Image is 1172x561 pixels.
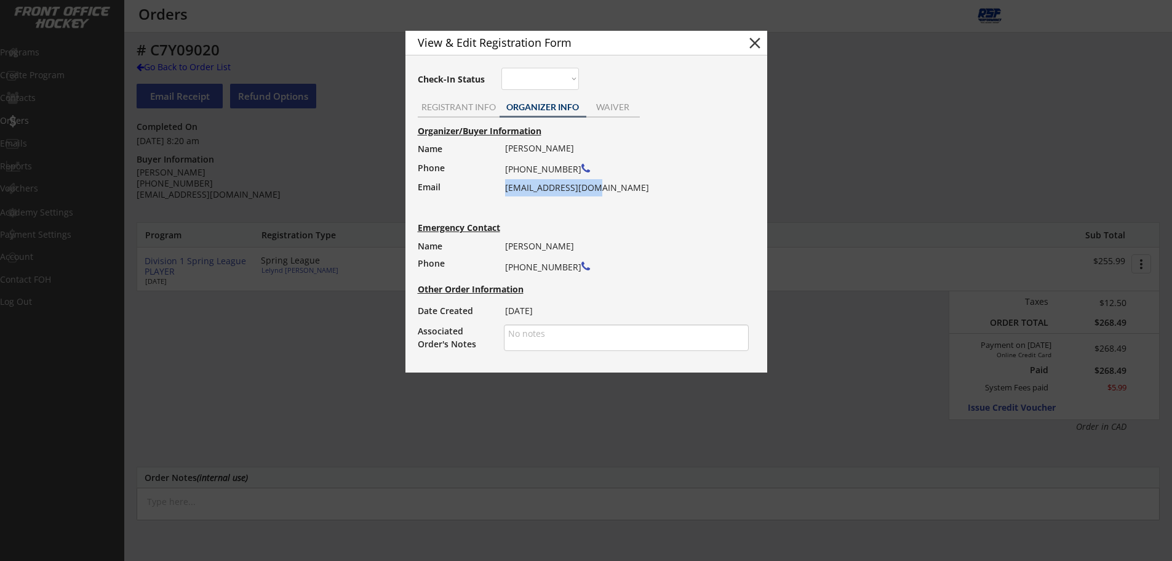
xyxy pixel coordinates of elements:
div: Name Phone Email [418,140,492,216]
div: Name Phone [418,238,492,272]
div: Check-In Status [418,75,487,84]
button: close [746,34,764,52]
div: ORGANIZER INFO [500,103,586,111]
div: Emergency Contact [418,224,512,232]
div: Other Order Information [418,285,761,294]
div: Associated Order's Notes [418,325,492,350]
div: WAIVER [586,103,640,111]
div: [PERSON_NAME] [PHONE_NUMBER] [EMAIL_ADDRESS][DOMAIN_NAME] [505,140,741,196]
div: Organizer/Buyer Information [418,127,761,135]
div: Date Created [418,302,492,320]
div: View & Edit Registration Form [418,37,724,48]
div: [DATE] [505,302,741,320]
div: REGISTRANT INFO [418,103,500,111]
div: [PERSON_NAME] [PHONE_NUMBER] [505,238,741,277]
